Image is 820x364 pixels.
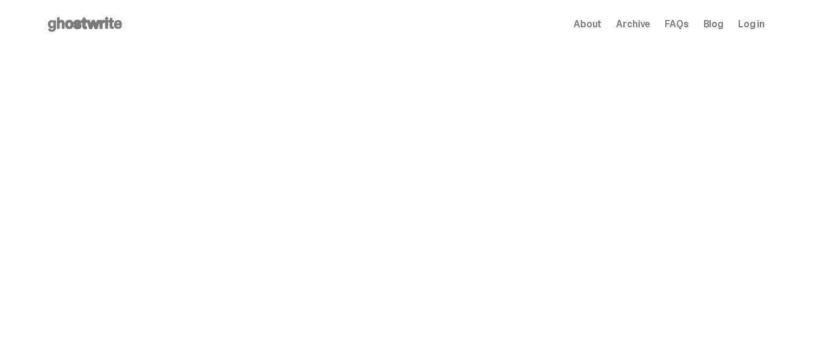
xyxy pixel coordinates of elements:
a: Blog [703,19,723,29]
a: About [574,19,601,29]
a: Archive [616,19,650,29]
a: Log in [738,19,765,29]
a: FAQs [665,19,688,29]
